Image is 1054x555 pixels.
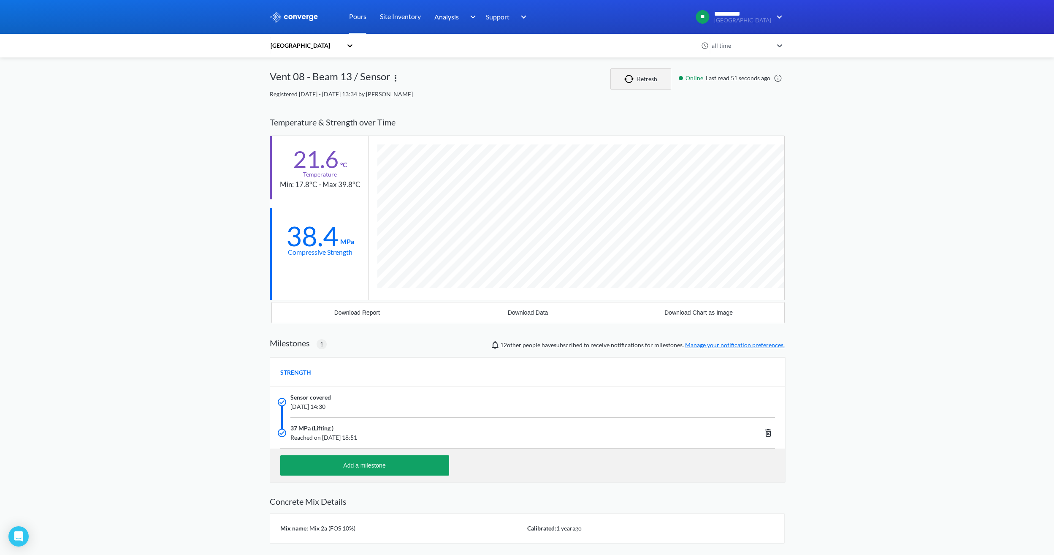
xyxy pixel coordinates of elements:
[290,433,673,442] span: Reached on [DATE] 18:51
[486,11,509,22] span: Support
[664,309,733,316] div: Download Chart as Image
[771,12,785,22] img: downArrow.svg
[464,12,478,22] img: downArrow.svg
[710,41,773,50] div: all time
[280,455,449,476] button: Add a milestone
[624,75,637,83] img: icon-refresh.svg
[270,11,319,22] img: logo_ewhite.svg
[434,11,459,22] span: Analysis
[290,393,331,402] span: Sensor covered
[290,402,673,411] span: [DATE] 14:30
[270,90,413,98] span: Registered [DATE] - [DATE] 13:34 by [PERSON_NAME]
[500,340,785,350] span: people have subscribed to receive notifications for milestones.
[8,526,29,547] div: Open Intercom Messenger
[320,340,323,349] span: 1
[500,341,521,348] span: Jonathan Paul, Bailey Bright, Mircea Zagrean, Alaa Bouayed, Conor Owens, Liliana Cortina, Cyrene ...
[280,179,360,190] div: Min: 17.8°C - Max 39.8°C
[270,496,785,506] h2: Concrete Mix Details
[490,340,500,350] img: notifications-icon.svg
[270,338,310,348] h2: Milestones
[270,68,390,90] div: Vent 08 - Beam 13 / Sensor
[442,302,613,323] button: Download Data
[334,309,380,316] div: Download Report
[701,42,709,49] img: icon-clock.svg
[308,525,355,532] span: Mix 2a (FOS 10%)
[288,247,352,257] div: Compressive Strength
[280,368,311,377] span: STRENGTH
[286,226,339,247] div: 38.4
[303,170,337,179] div: Temperature
[270,109,785,136] div: Temperature & Strength over Time
[390,73,401,83] img: more.svg
[293,149,339,170] div: 21.6
[613,302,784,323] button: Download Chart as Image
[280,525,308,532] span: Mix name:
[272,302,443,323] button: Download Report
[714,17,771,24] span: [GEOGRAPHIC_DATA]
[685,341,785,348] a: Manage your notification preferences.
[270,41,342,50] div: [GEOGRAPHIC_DATA]
[556,525,582,532] span: 1 year ago
[508,309,548,316] div: Download Data
[290,424,333,433] span: 37 MPa (Lifting )
[610,68,671,90] button: Refresh
[675,73,785,83] div: Last read 51 seconds ago
[527,525,556,532] span: Calibrated:
[686,73,706,83] span: Online
[515,12,529,22] img: downArrow.svg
